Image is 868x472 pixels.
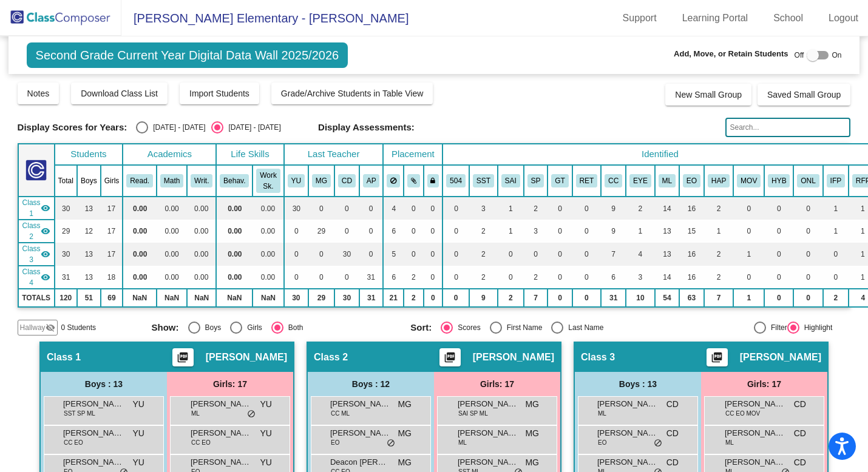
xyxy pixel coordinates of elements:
[758,84,850,106] button: Saved Small Group
[679,220,704,243] td: 15
[794,398,806,411] span: CD
[679,165,704,197] th: English Only, IFEP, LFEP
[77,220,101,243] td: 12
[737,174,761,187] button: MOV
[823,289,849,307] td: 2
[281,89,424,98] span: Grade/Archive Students in Table View
[710,351,724,368] mat-icon: picture_as_pdf
[626,289,655,307] td: 10
[216,220,253,243] td: 0.00
[41,203,50,213] mat-icon: visibility
[152,322,402,334] mat-radio-group: Select an option
[191,398,251,410] span: [PERSON_NAME]
[572,289,602,307] td: 0
[605,174,622,187] button: CC
[572,243,602,266] td: 0
[442,165,469,197] th: 504 Plan
[383,144,442,165] th: Placement
[308,197,334,220] td: 0
[424,197,443,220] td: 0
[572,165,602,197] th: Retained
[563,322,603,333] div: Last Name
[410,322,660,334] mat-radio-group: Select an option
[674,48,788,60] span: Add, Move, or Retain Students
[442,289,469,307] td: 0
[41,226,50,236] mat-icon: visibility
[764,8,813,28] a: School
[793,243,822,266] td: 0
[675,90,742,99] span: New Small Group
[77,289,101,307] td: 51
[548,165,572,197] th: Gifted and Talented
[498,197,524,220] td: 1
[655,289,679,307] td: 54
[473,351,554,363] span: [PERSON_NAME]
[359,266,384,289] td: 31
[725,118,850,137] input: Search...
[18,197,55,220] td: Yesenia Uribe - No Class Name
[704,197,733,220] td: 2
[359,243,384,266] td: 0
[55,266,77,289] td: 31
[18,220,55,243] td: Monica Gomez - No Class Name
[799,322,833,333] div: Highlight
[469,165,498,197] th: Student Study Team
[764,197,793,220] td: 0
[679,197,704,220] td: 16
[308,266,334,289] td: 0
[626,165,655,197] th: Wears Eyeglasses
[253,197,283,220] td: 0.00
[797,174,819,187] button: ONL
[793,266,822,289] td: 0
[404,165,424,197] th: Keep with students
[334,289,359,307] td: 30
[126,174,153,187] button: Read.
[764,243,793,266] td: 0
[793,289,822,307] td: 0
[338,174,356,187] button: CD
[148,122,205,133] div: [DATE] - [DATE]
[330,398,391,410] span: [PERSON_NAME]
[284,197,308,220] td: 30
[187,197,216,220] td: 0.00
[383,289,404,307] td: 21
[22,197,41,219] span: Class 1
[123,197,157,220] td: 0.00
[733,220,764,243] td: 0
[548,289,572,307] td: 0
[81,89,158,98] span: Download Class List
[46,323,55,332] mat-icon: visibility_off
[308,220,334,243] td: 29
[626,266,655,289] td: 3
[764,165,793,197] th: Hybrid
[551,174,568,187] button: GT
[284,165,308,197] th: Yesenia Uribe
[216,144,283,165] th: Life Skills
[191,174,212,187] button: Writ.
[469,197,498,220] td: 3
[18,122,127,133] span: Display Scores for Years:
[404,289,424,307] td: 2
[55,220,77,243] td: 29
[665,84,751,106] button: New Small Group
[442,220,469,243] td: 0
[101,165,123,197] th: Girls
[498,243,524,266] td: 0
[793,197,822,220] td: 0
[458,398,518,410] span: [PERSON_NAME]
[548,197,572,220] td: 0
[121,8,409,28] span: [PERSON_NAME] Elementary - [PERSON_NAME]
[733,289,764,307] td: 1
[424,165,443,197] th: Keep with teacher
[823,266,849,289] td: 0
[22,220,41,242] span: Class 2
[424,220,443,243] td: 0
[284,144,384,165] th: Last Teacher
[152,322,179,333] span: Show:
[832,50,841,61] span: On
[63,398,124,410] span: [PERSON_NAME]
[167,372,293,396] div: Girls: 17
[626,220,655,243] td: 1
[548,220,572,243] td: 0
[498,165,524,197] th: Specialized Academic Instruction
